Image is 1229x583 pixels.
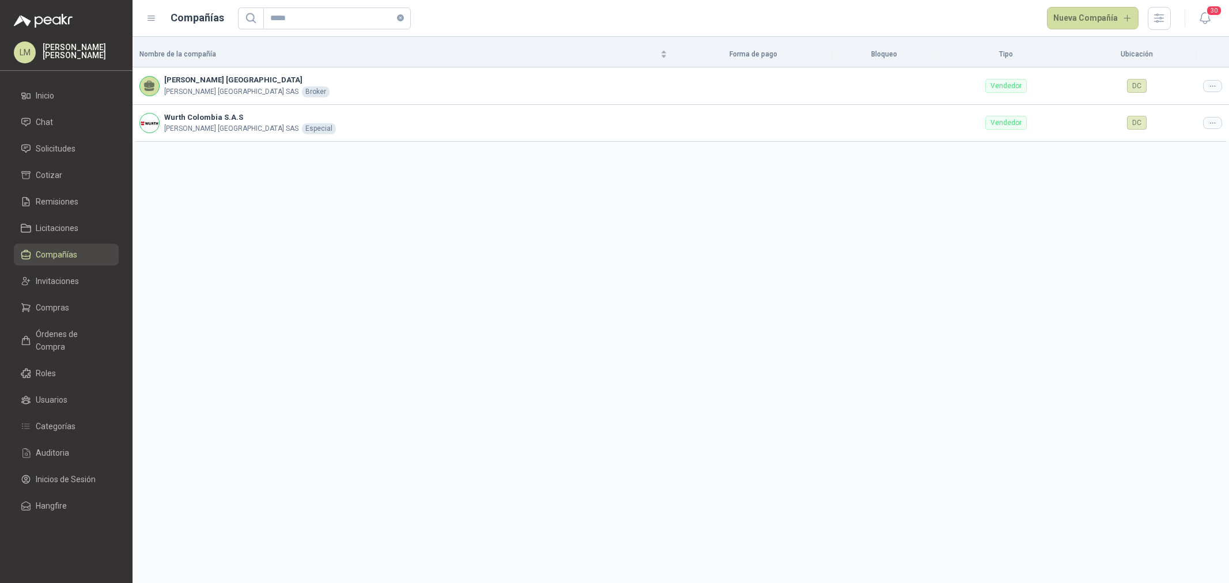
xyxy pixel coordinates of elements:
[14,442,119,464] a: Auditoria
[1077,41,1196,67] th: Ubicación
[14,191,119,213] a: Remisiones
[140,113,159,132] img: Company Logo
[1127,79,1147,93] div: DC
[14,138,119,160] a: Solicitudes
[36,142,75,155] span: Solicitudes
[14,468,119,490] a: Inicios de Sesión
[36,393,67,406] span: Usuarios
[14,111,119,133] a: Chat
[1127,116,1147,130] div: DC
[14,362,119,384] a: Roles
[36,420,75,433] span: Categorías
[36,473,96,486] span: Inicios de Sesión
[14,41,36,63] div: LM
[43,43,119,59] p: [PERSON_NAME] [PERSON_NAME]
[1206,5,1222,16] span: 30
[674,41,833,67] th: Forma de pago
[36,169,62,181] span: Cotizar
[935,41,1077,67] th: Tipo
[164,112,336,123] b: Wurth Colombia S.A.S
[164,74,330,86] b: [PERSON_NAME] [GEOGRAPHIC_DATA]
[36,195,78,208] span: Remisiones
[14,495,119,517] a: Hangfire
[1194,8,1215,29] button: 30
[139,49,658,60] span: Nombre de la compañía
[14,85,119,107] a: Inicio
[164,123,298,134] p: [PERSON_NAME] [GEOGRAPHIC_DATA] SAS
[36,89,54,102] span: Inicio
[36,275,79,287] span: Invitaciones
[36,116,53,128] span: Chat
[985,79,1027,93] div: Vendedor
[14,270,119,292] a: Invitaciones
[397,13,404,24] span: close-circle
[36,222,78,234] span: Licitaciones
[36,248,77,261] span: Compañías
[397,14,404,21] span: close-circle
[36,301,69,314] span: Compras
[36,446,69,459] span: Auditoria
[14,415,119,437] a: Categorías
[133,41,674,67] th: Nombre de la compañía
[302,86,330,97] div: Broker
[14,217,119,239] a: Licitaciones
[833,41,935,67] th: Bloqueo
[14,389,119,411] a: Usuarios
[14,164,119,186] a: Cotizar
[302,123,336,134] div: Especial
[36,499,67,512] span: Hangfire
[164,86,298,97] p: [PERSON_NAME] [GEOGRAPHIC_DATA] SAS
[14,323,119,358] a: Órdenes de Compra
[1047,7,1139,30] button: Nueva Compañía
[36,328,108,353] span: Órdenes de Compra
[14,14,73,28] img: Logo peakr
[171,10,224,26] h1: Compañías
[14,244,119,266] a: Compañías
[36,367,56,380] span: Roles
[985,116,1027,130] div: Vendedor
[14,297,119,319] a: Compras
